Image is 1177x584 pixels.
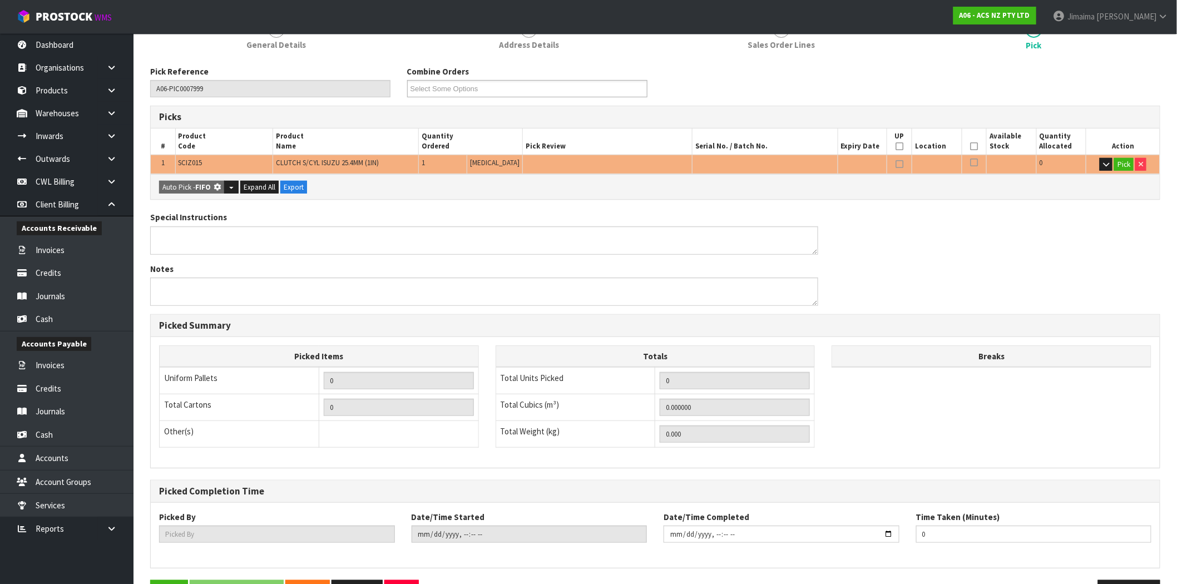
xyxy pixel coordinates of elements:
[832,345,1151,367] th: Breaks
[160,421,319,448] td: Other(s)
[499,39,559,51] span: Address Details
[159,526,395,543] input: Picked By
[748,39,815,51] span: Sales Order Lines
[1040,158,1043,167] span: 0
[1096,11,1156,22] span: [PERSON_NAME]
[159,181,225,194] button: Auto Pick -FIFO
[159,486,1151,497] h3: Picked Completion Time
[179,158,202,167] span: SCIZ015
[470,158,520,167] span: [MEDICAL_DATA]
[1086,128,1160,155] th: Action
[160,367,319,394] td: Uniform Pallets
[160,394,319,421] td: Total Cartons
[838,128,887,155] th: Expiry Date
[247,39,306,51] span: General Details
[151,128,175,155] th: #
[916,526,1152,543] input: Time Taken
[195,182,211,192] strong: FIFO
[159,320,1151,331] h3: Picked Summary
[160,345,479,367] th: Picked Items
[496,394,655,421] td: Total Cubics (m³)
[17,221,102,235] span: Accounts Receivable
[693,128,838,155] th: Serial No. / Batch No.
[412,511,485,523] label: Date/Time Started
[523,128,693,155] th: Pick Review
[1026,39,1042,51] span: Pick
[95,12,112,23] small: WMS
[496,345,815,367] th: Totals
[960,11,1030,20] strong: A06 - ACS NZ PTY LTD
[240,181,279,194] button: Expand All
[17,337,91,351] span: Accounts Payable
[1067,11,1095,22] span: Jimaima
[324,399,474,416] input: OUTERS TOTAL = CTN
[276,158,379,167] span: CLUTCH S/CYL ISUZU 25.4MM (1IN)
[407,66,469,77] label: Combine Orders
[953,7,1036,24] a: A06 - ACS NZ PTY LTD
[1114,158,1134,171] button: Pick
[17,9,31,23] img: cube-alt.png
[496,421,655,448] td: Total Weight (kg)
[422,158,425,167] span: 1
[419,128,523,155] th: Quantity Ordered
[150,211,227,223] label: Special Instructions
[273,128,419,155] th: Product Name
[496,367,655,394] td: Total Units Picked
[175,128,273,155] th: Product Code
[916,511,1000,523] label: Time Taken (Minutes)
[244,182,275,192] span: Expand All
[161,158,165,167] span: 1
[159,112,647,122] h3: Picks
[150,66,209,77] label: Pick Reference
[159,511,196,523] label: Picked By
[324,372,474,389] input: UNIFORM P LINES
[150,263,174,275] label: Notes
[912,128,962,155] th: Location
[36,9,92,24] span: ProStock
[887,128,912,155] th: UP
[1036,128,1086,155] th: Quantity Allocated
[664,511,749,523] label: Date/Time Completed
[280,181,307,194] button: Export
[987,128,1037,155] th: Available Stock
